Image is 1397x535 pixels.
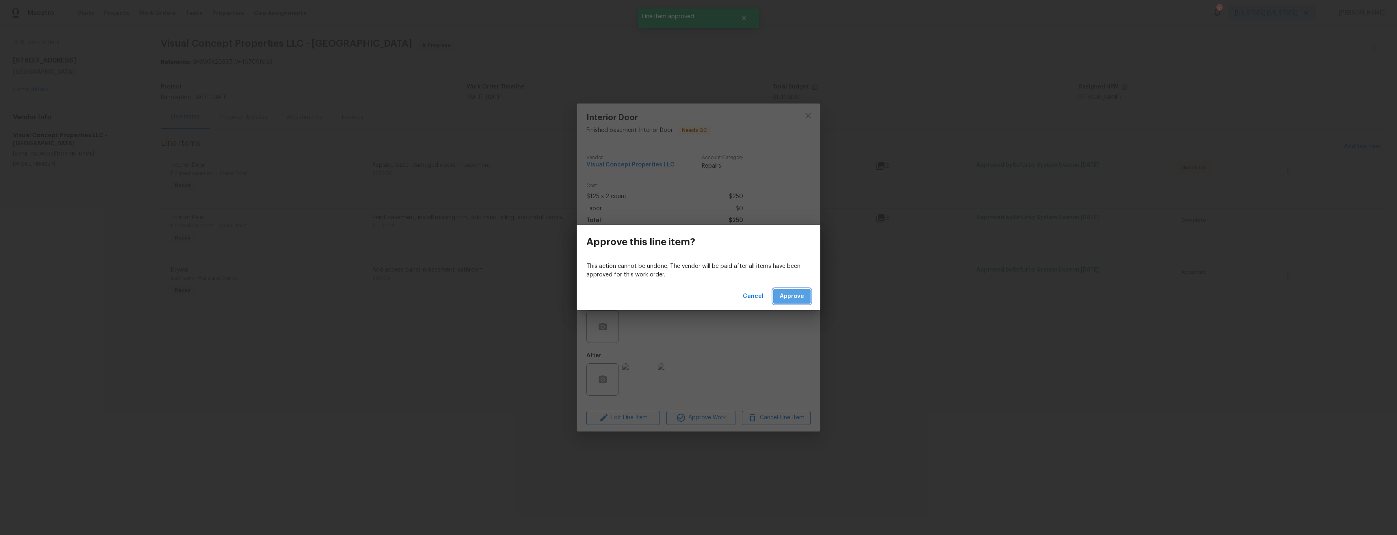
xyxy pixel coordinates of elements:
button: Cancel [740,289,767,304]
span: Cancel [743,291,763,302]
span: Approve [780,291,804,302]
h3: Approve this line item? [586,236,695,248]
p: This action cannot be undone. The vendor will be paid after all items have been approved for this... [586,262,811,279]
button: Approve [773,289,811,304]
